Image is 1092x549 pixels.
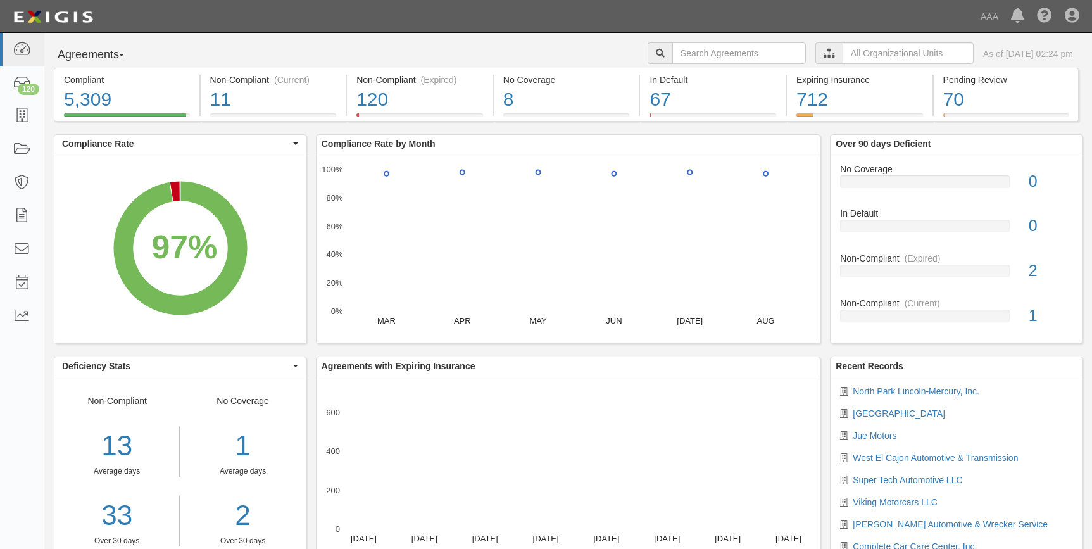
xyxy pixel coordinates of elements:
div: 1 [189,426,296,466]
div: Over 30 days [189,536,296,546]
text: 400 [326,446,340,456]
div: 5,309 [64,86,190,113]
text: 100% [322,165,343,174]
div: In Default [831,207,1082,220]
div: Pending Review [943,73,1069,86]
a: Non-Compliant(Expired)120 [347,113,493,123]
div: As of [DATE] 02:24 pm [983,47,1073,60]
a: In Default0 [840,207,1072,252]
div: Expiring Insurance [796,73,923,86]
a: Viking Motorcars LLC [853,497,938,507]
text: AUG [756,316,774,325]
img: logo-5460c22ac91f19d4615b14bd174203de0afe785f0fc80cf4dbbc73dc1793850b.png [9,6,97,28]
div: 0 [1019,170,1082,193]
b: Agreements with Expiring Insurance [322,361,475,371]
text: [DATE] [593,534,619,543]
span: Compliance Rate [62,137,290,150]
a: Jue Motors [853,431,896,441]
a: No Coverage8 [494,113,639,123]
div: No Coverage [831,163,1082,175]
i: Help Center - Complianz [1037,9,1052,24]
a: In Default67 [640,113,786,123]
div: Compliant [64,73,190,86]
a: Non-Compliant(Current)1 [840,297,1072,332]
svg: A chart. [54,153,306,343]
text: [DATE] [472,534,498,543]
text: 80% [326,193,342,203]
div: No Coverage [180,394,305,546]
div: Average days [189,466,296,477]
a: [PERSON_NAME] Automotive & Wrecker Service [853,519,1048,529]
div: (Expired) [421,73,457,86]
text: APR [454,316,471,325]
text: 200 [326,485,340,495]
input: All Organizational Units [843,42,974,64]
text: MAY [529,316,547,325]
span: Deficiency Stats [62,360,290,372]
text: [DATE] [775,534,801,543]
a: No Coverage0 [840,163,1072,208]
b: Recent Records [836,361,903,371]
text: [DATE] [351,534,377,543]
div: Over 30 days [54,536,179,546]
button: Agreements [54,42,149,68]
button: Deficiency Stats [54,357,306,375]
a: Expiring Insurance712 [787,113,932,123]
div: Non-Compliant [831,297,1082,310]
b: Compliance Rate by Month [322,139,436,149]
text: 40% [326,249,342,259]
text: [DATE] [715,534,741,543]
div: (Expired) [905,252,941,265]
text: [DATE] [532,534,558,543]
button: Compliance Rate [54,135,306,153]
div: 712 [796,86,923,113]
div: Non-Compliant [831,252,1082,265]
a: [GEOGRAPHIC_DATA] [853,408,945,419]
input: Search Agreements [672,42,806,64]
text: [DATE] [411,534,437,543]
div: 120 [18,84,39,95]
a: AAA [974,4,1005,29]
text: 60% [326,221,342,230]
a: North Park Lincoln-Mercury, Inc. [853,386,979,396]
text: 20% [326,278,342,287]
text: 0 [336,524,340,534]
a: Non-Compliant(Expired)2 [840,252,1072,297]
div: Non-Compliant [54,394,180,546]
div: 67 [650,86,776,113]
text: 600 [326,408,340,417]
div: 11 [210,86,337,113]
text: MAR [377,316,396,325]
text: JUN [606,316,622,325]
a: Non-Compliant(Current)11 [201,113,346,123]
div: 1 [1019,305,1082,327]
div: 8 [503,86,630,113]
div: 120 [356,86,483,113]
div: (Current) [905,297,940,310]
div: 13 [54,426,179,466]
text: [DATE] [677,316,703,325]
div: Non-Compliant (Current) [210,73,337,86]
div: In Default [650,73,776,86]
div: 2 [1019,260,1082,282]
div: (Current) [274,73,310,86]
a: 2 [189,496,296,536]
div: No Coverage [503,73,630,86]
b: Over 90 days Deficient [836,139,931,149]
a: Pending Review70 [934,113,1079,123]
a: 33 [54,496,179,536]
div: 0 [1019,215,1082,237]
div: Non-Compliant (Expired) [356,73,483,86]
a: West El Cajon Automotive & Transmission [853,453,1018,463]
a: Super Tech Automotive LLC [853,475,962,485]
text: [DATE] [654,534,680,543]
a: Compliant5,309 [54,113,199,123]
text: 0% [330,306,342,316]
div: Average days [54,466,179,477]
svg: A chart. [317,153,820,343]
div: 97% [152,224,218,271]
